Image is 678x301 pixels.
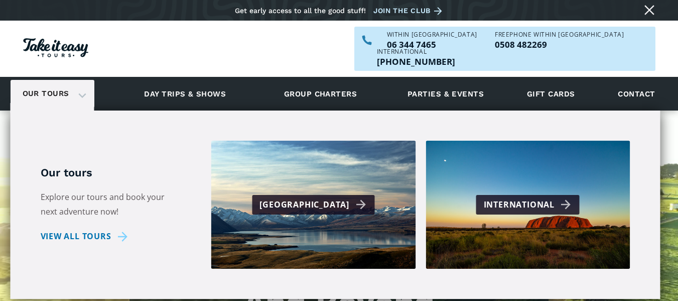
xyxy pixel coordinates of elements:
[387,40,477,49] p: 06 344 7465
[495,40,624,49] p: 0508 482269
[377,57,455,66] p: [PHONE_NUMBER]
[495,40,624,49] a: Call us freephone within NZ on 0508482269
[387,32,477,38] div: WITHIN [GEOGRAPHIC_DATA]
[211,141,416,269] a: [GEOGRAPHIC_DATA]
[272,80,369,108] a: Group charters
[15,82,77,106] a: Our tours
[131,80,238,108] a: Day trips & shows
[11,80,94,108] div: Our tours
[377,49,455,55] div: International
[259,197,369,212] div: [GEOGRAPHIC_DATA]
[641,2,657,18] a: Close message
[484,197,575,212] div: International
[41,190,181,219] p: Explore our tours and book your next adventure now!
[387,40,477,49] a: Call us within NZ on 063447465
[426,141,630,269] a: International
[23,33,88,65] a: Homepage
[613,80,660,108] a: Contact
[402,80,489,108] a: Parties & events
[377,57,455,66] a: Call us outside of NZ on +6463447465
[41,166,181,180] h5: Our tours
[235,7,366,15] div: Get early access to all the good stuff!
[23,38,88,57] img: Take it easy Tours logo
[41,229,131,244] a: View all tours
[11,111,660,299] nav: Our tours
[373,5,446,17] a: Join the club
[495,32,624,38] div: Freephone WITHIN [GEOGRAPHIC_DATA]
[522,80,580,108] a: Gift cards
